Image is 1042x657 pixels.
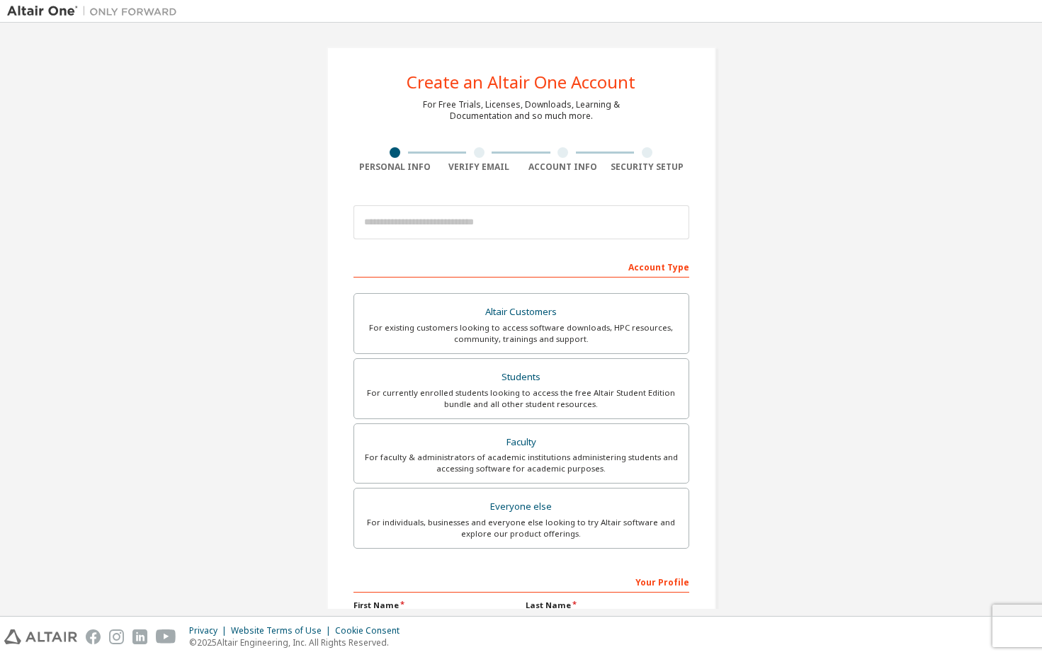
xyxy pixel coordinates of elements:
[521,161,606,173] div: Account Info
[363,497,680,517] div: Everyone else
[363,322,680,345] div: For existing customers looking to access software downloads, HPC resources, community, trainings ...
[353,600,517,611] label: First Name
[353,161,438,173] div: Personal Info
[353,570,689,593] div: Your Profile
[363,387,680,410] div: For currently enrolled students looking to access the free Altair Student Edition bundle and all ...
[363,517,680,539] div: For individuals, businesses and everyone else looking to try Altair software and explore our prod...
[407,74,635,91] div: Create an Altair One Account
[353,255,689,278] div: Account Type
[363,302,680,322] div: Altair Customers
[132,629,147,644] img: linkedin.svg
[437,161,521,173] div: Verify Email
[363,452,680,474] div: For faculty & administrators of academic institutions administering students and accessing softwa...
[605,161,689,173] div: Security Setup
[189,625,231,636] div: Privacy
[109,629,124,644] img: instagram.svg
[335,625,408,636] div: Cookie Consent
[189,636,408,649] p: © 2025 Altair Engineering, Inc. All Rights Reserved.
[156,629,176,644] img: youtube.svg
[423,99,620,122] div: For Free Trials, Licenses, Downloads, Learning & Documentation and so much more.
[231,625,335,636] div: Website Terms of Use
[86,629,101,644] img: facebook.svg
[526,600,689,611] label: Last Name
[363,433,680,452] div: Faculty
[363,367,680,387] div: Students
[4,629,77,644] img: altair_logo.svg
[7,4,184,18] img: Altair One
